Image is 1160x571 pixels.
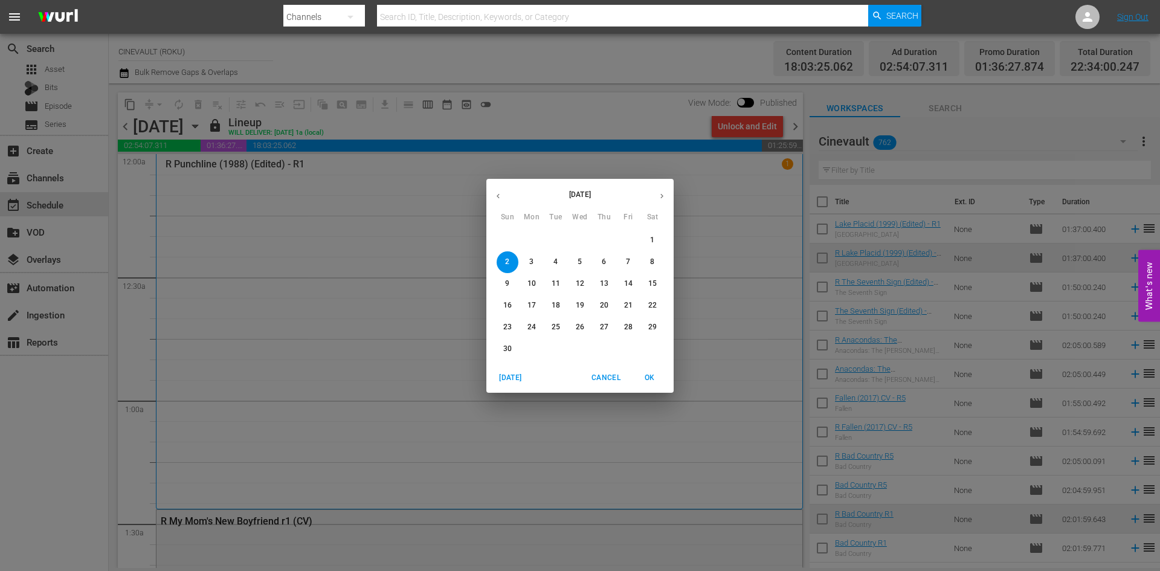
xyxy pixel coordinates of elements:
[650,235,654,245] p: 1
[496,372,525,384] span: [DATE]
[576,322,584,332] p: 26
[642,273,663,295] button: 15
[635,372,664,384] span: OK
[521,273,543,295] button: 10
[505,279,509,289] p: 9
[521,295,543,317] button: 17
[591,372,620,384] span: Cancel
[29,3,87,31] img: ans4CAIJ8jUAAAAAAAAAAAAAAAAAAAAAAAAgQb4GAAAAAAAAAAAAAAAAAAAAAAAAJMjXAAAAAAAAAAAAAAAAAAAAAAAAgAT5G...
[648,322,657,332] p: 29
[600,300,608,311] p: 20
[491,368,530,388] button: [DATE]
[593,273,615,295] button: 13
[527,300,536,311] p: 17
[545,317,567,338] button: 25
[545,211,567,224] span: Tue
[886,5,918,27] span: Search
[569,211,591,224] span: Wed
[497,273,518,295] button: 9
[626,257,630,267] p: 7
[521,317,543,338] button: 24
[617,273,639,295] button: 14
[593,317,615,338] button: 27
[521,211,543,224] span: Mon
[1138,250,1160,321] button: Open Feedback Widget
[593,251,615,273] button: 6
[497,295,518,317] button: 16
[503,344,512,354] p: 30
[600,279,608,289] p: 13
[600,322,608,332] p: 27
[576,279,584,289] p: 12
[552,279,560,289] p: 11
[593,211,615,224] span: Thu
[553,257,558,267] p: 4
[576,300,584,311] p: 19
[569,317,591,338] button: 26
[497,211,518,224] span: Sun
[624,279,633,289] p: 14
[648,279,657,289] p: 15
[545,251,567,273] button: 4
[527,279,536,289] p: 10
[569,251,591,273] button: 5
[545,295,567,317] button: 18
[503,322,512,332] p: 23
[617,317,639,338] button: 28
[497,338,518,360] button: 30
[510,189,650,200] p: [DATE]
[630,368,669,388] button: OK
[617,211,639,224] span: Fri
[642,317,663,338] button: 29
[497,317,518,338] button: 23
[642,230,663,251] button: 1
[578,257,582,267] p: 5
[527,322,536,332] p: 24
[642,251,663,273] button: 8
[617,251,639,273] button: 7
[602,257,606,267] p: 6
[521,251,543,273] button: 3
[624,300,633,311] p: 21
[545,273,567,295] button: 11
[650,257,654,267] p: 8
[505,257,509,267] p: 2
[642,211,663,224] span: Sat
[642,295,663,317] button: 22
[569,273,591,295] button: 12
[529,257,533,267] p: 3
[624,322,633,332] p: 28
[593,295,615,317] button: 20
[552,300,560,311] p: 18
[497,251,518,273] button: 2
[587,368,625,388] button: Cancel
[569,295,591,317] button: 19
[617,295,639,317] button: 21
[503,300,512,311] p: 16
[648,300,657,311] p: 22
[7,10,22,24] span: menu
[552,322,560,332] p: 25
[1117,12,1149,22] a: Sign Out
